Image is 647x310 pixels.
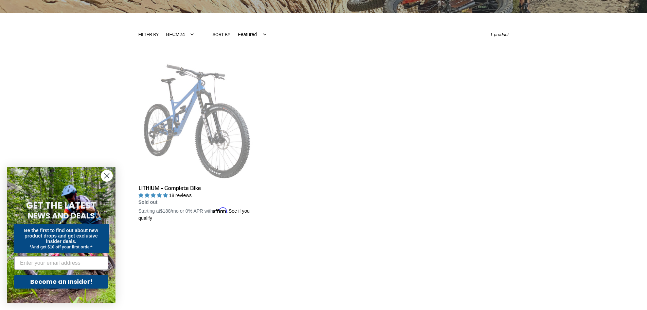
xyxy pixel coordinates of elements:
span: 1 product [490,32,508,37]
button: Close dialog [101,170,113,182]
span: *And get $10 off your first order* [30,245,92,249]
label: Sort by [213,32,230,38]
span: NEWS AND DEALS [28,210,95,221]
input: Enter your email address [14,256,108,270]
button: Become an Insider! [14,275,108,289]
span: Be the first to find out about new product drops and get exclusive insider deals. [24,228,98,244]
span: GET THE LATEST [26,199,96,212]
label: Filter by [139,32,159,38]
